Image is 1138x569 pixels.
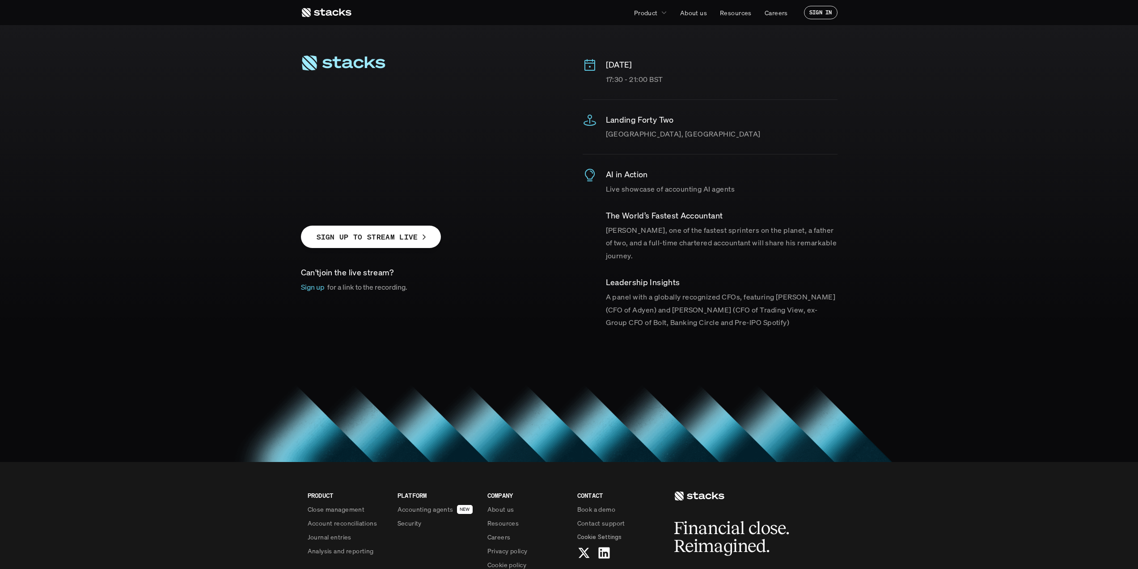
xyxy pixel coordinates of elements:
[301,156,556,195] p: ​Together with EQT Ventures and General Catalyst, we are hosting the Stacks AI Summit, an after-w...
[327,281,407,294] p: for a link to the recording.
[308,546,374,556] p: Analysis and reporting
[606,276,838,289] p: ​Leadership Insights
[301,133,556,146] p: An invite-only forum for finance leaders on Applied AI.
[308,518,377,528] p: Account reconciliations
[308,505,387,514] a: Close management
[487,546,567,556] a: Privacy policy
[577,491,656,500] p: CONTACT
[308,518,387,528] a: Account reconciliations
[809,9,832,16] p: SIGN IN
[398,505,453,514] p: Accounting agents
[634,8,658,17] p: Product
[606,168,838,181] p: AI in Action
[308,505,365,514] p: Close management
[577,532,622,542] button: Cookie Trigger
[606,183,838,196] p: Live showcase of accounting AI agents
[715,4,757,21] a: Resources
[577,518,625,528] p: Contact support
[477,80,487,120] span: i
[720,8,752,17] p: Resources
[317,231,418,244] p: SIGN UP TO STREAM LIVE
[308,546,387,556] a: Analysis and reporting
[398,491,477,500] p: PLATFORM
[606,209,838,222] p: ​The World’s Fastest Accountant
[577,518,656,528] a: Contact support
[577,532,622,542] span: Cookie Settings
[606,113,838,126] p: Landing Forty Two
[487,532,567,542] a: Careers
[804,6,838,19] a: SIGN IN
[487,518,519,528] p: Resources
[487,80,500,120] span: t
[398,518,422,528] p: Security
[675,4,712,21] a: About us
[301,266,556,279] p: join the live stream?
[765,8,788,17] p: Careers
[308,532,387,542] a: Journal entries
[377,80,401,120] span: u
[487,532,511,542] p: Careers
[487,546,528,556] p: Privacy policy
[398,518,477,528] a: Security
[301,204,556,217] p: Event RSVPs closed. Want to join online?
[606,58,838,71] p: [DATE]
[301,281,325,294] p: Sign up
[439,80,477,120] span: m
[487,518,567,528] a: Resources
[487,491,567,500] p: COMPANY
[301,267,320,278] span: Can't
[308,532,351,542] p: Journal entries
[759,4,793,21] a: Careers
[577,505,656,514] a: Book a demo
[332,80,346,120] span: I
[606,73,838,86] p: 17:30 - 21:00 BST
[674,519,808,555] h2: Financial close. Reimagined.
[301,80,332,120] span: A
[460,507,470,512] h2: NEW
[308,491,387,500] p: PRODUCT
[680,8,707,17] p: About us
[353,80,377,120] span: S
[401,80,439,120] span: m
[487,505,514,514] p: About us
[606,291,838,329] p: A panel with a globally recognized CFOs, featuring [PERSON_NAME] (CFO of Adyen) and [PERSON_NAME]...
[487,505,567,514] a: About us
[398,505,477,514] a: Accounting agentsNEW
[606,224,838,262] p: [PERSON_NAME], one of the fastest sprinters on the planet, a father of two, and a full-time chart...
[606,128,838,141] p: [GEOGRAPHIC_DATA], [GEOGRAPHIC_DATA]
[577,505,616,514] p: Book a demo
